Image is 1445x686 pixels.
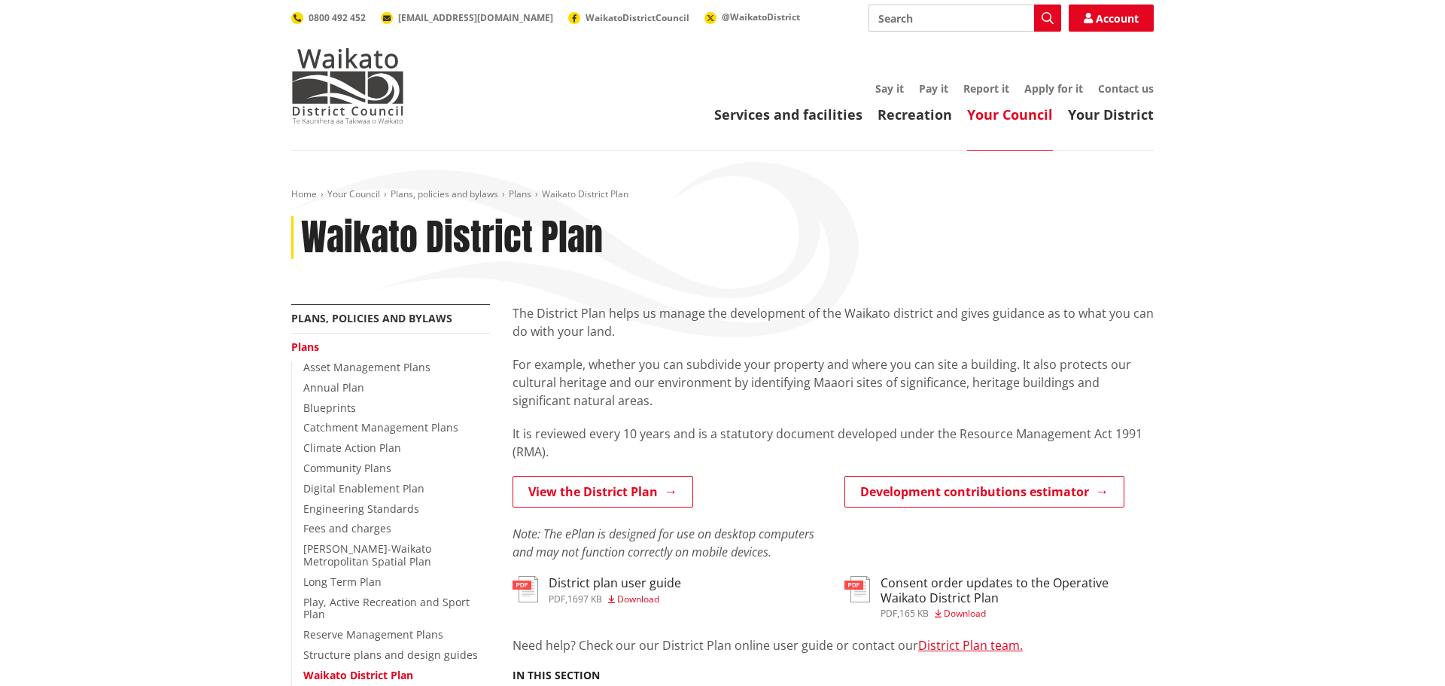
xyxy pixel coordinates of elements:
em: Note: The ePlan is designed for use on desktop computers and may not function correctly on mobile... [513,526,814,560]
input: Search input [869,5,1061,32]
p: For example, whether you can subdivide your property and where you can site a building. It also p... [513,355,1154,410]
a: Consent order updates to the Operative Waikato District Plan pdf,165 KB Download [844,576,1154,617]
img: document-pdf.svg [513,576,538,602]
a: View the District Plan [513,476,693,508]
span: @WaikatoDistrict [722,11,800,23]
span: Waikato District Plan [542,188,628,200]
a: Blueprints [303,401,356,415]
a: 0800 492 452 [291,11,366,24]
span: pdf [881,607,897,620]
span: 1697 KB [567,593,602,605]
a: Digital Enablement Plan [303,481,424,495]
a: Plans [509,188,531,200]
a: Your District [1068,105,1154,123]
span: pdf [549,593,565,605]
span: Download [944,607,986,620]
a: [EMAIL_ADDRESS][DOMAIN_NAME] [381,11,553,24]
h1: Waikato District Plan [301,216,603,260]
a: District plan user guide pdf,1697 KB Download [513,576,681,603]
a: [PERSON_NAME]-Waikato Metropolitan Spatial Plan [303,541,431,569]
a: Report it [963,81,1009,96]
span: 0800 492 452 [309,11,366,24]
h3: District plan user guide [549,576,681,590]
a: Climate Action Plan [303,441,401,455]
a: Community Plans [303,461,391,475]
span: Download [617,593,659,605]
a: Your Council [327,188,380,200]
a: Asset Management Plans [303,360,430,374]
a: Apply for it [1024,81,1083,96]
p: The District Plan helps us manage the development of the Waikato district and gives guidance as t... [513,304,1154,340]
img: Waikato District Council - Te Kaunihera aa Takiwaa o Waikato [291,48,404,123]
a: Fees and charges [303,521,391,535]
h3: Consent order updates to the Operative Waikato District Plan [881,576,1154,605]
a: Catchment Management Plans [303,420,458,434]
a: @WaikatoDistrict [704,11,800,23]
span: [EMAIL_ADDRESS][DOMAIN_NAME] [398,11,553,24]
p: It is reviewed every 10 years and is a statutory document developed under the Resource Management... [513,425,1154,461]
img: document-pdf.svg [844,576,870,602]
a: Development contributions estimator [844,476,1124,508]
p: Need help? Check our our District Plan online user guide or contact our [513,636,1154,654]
a: Plans, policies and bylaws [291,311,452,325]
span: WaikatoDistrictCouncil [586,11,689,24]
a: Home [291,188,317,200]
a: Waikato District Plan [303,668,413,682]
span: 165 KB [899,607,929,620]
a: Annual Plan [303,380,364,395]
a: Structure plans and design guides [303,648,478,662]
a: Plans, policies and bylaws [391,188,498,200]
div: , [881,609,1154,618]
a: Say it [875,81,904,96]
a: Plans [291,340,319,354]
a: Pay it [919,81,948,96]
div: , [549,595,681,604]
a: Play, Active Recreation and Sport Plan [303,595,470,622]
a: Your Council [967,105,1053,123]
a: Account [1069,5,1154,32]
nav: breadcrumb [291,188,1154,201]
a: District Plan team. [918,637,1023,654]
h5: In this section [513,669,600,682]
a: Recreation [878,105,952,123]
a: Contact us [1098,81,1154,96]
a: Reserve Management Plans [303,627,443,642]
a: WaikatoDistrictCouncil [568,11,689,24]
a: Services and facilities [714,105,862,123]
a: Long Term Plan [303,575,382,589]
a: Engineering Standards [303,502,419,516]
